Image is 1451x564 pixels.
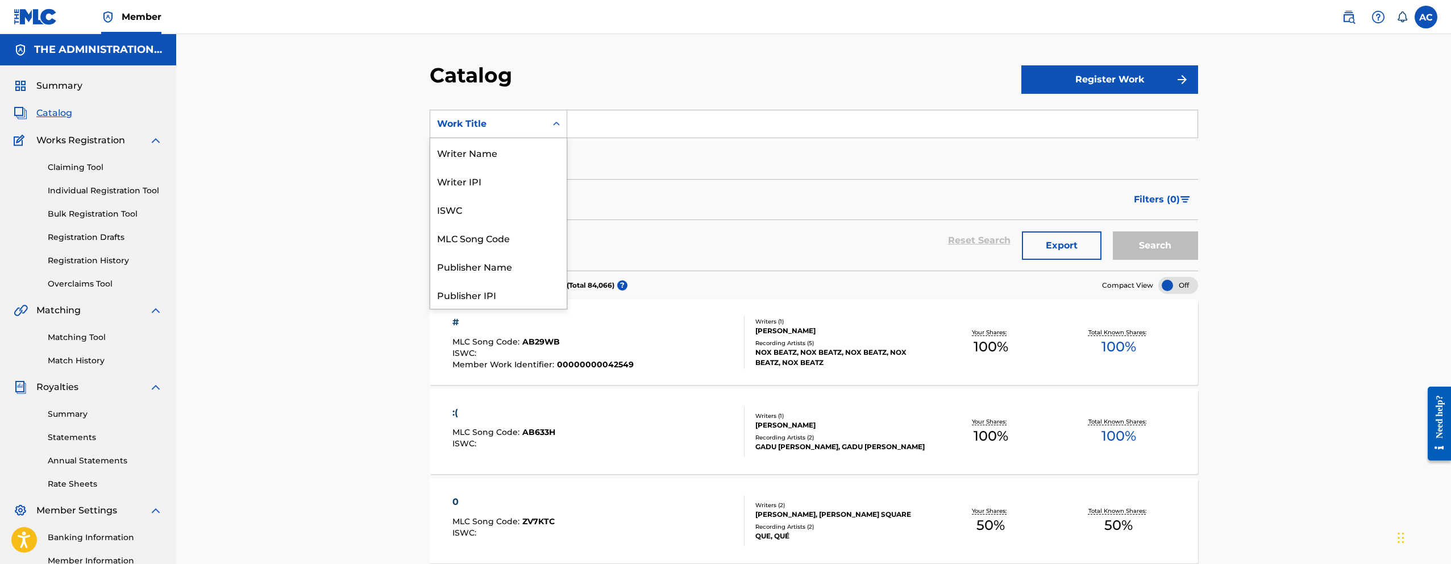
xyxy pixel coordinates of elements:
[755,433,927,442] div: Recording Artists ( 2 )
[14,380,27,394] img: Royalties
[48,455,163,467] a: Annual Statements
[14,304,28,317] img: Matching
[755,509,927,520] div: [PERSON_NAME], [PERSON_NAME] SQUARE
[1342,10,1356,24] img: search
[48,255,163,267] a: Registration History
[755,531,927,541] div: QUE, QUÉ
[430,110,1198,271] form: Search Form
[1101,426,1136,446] span: 100 %
[1088,507,1149,515] p: Total Known Shares:
[452,316,634,329] div: #
[48,408,163,420] a: Summary
[522,427,555,437] span: AB633H
[974,337,1008,357] span: 100 %
[1175,73,1189,86] img: f7272a7cc735f4ea7f67.svg
[755,522,927,531] div: Recording Artists ( 2 )
[972,417,1009,426] p: Your Shares:
[1022,231,1101,260] button: Export
[36,79,82,93] span: Summary
[1101,337,1136,357] span: 100 %
[1367,6,1390,28] div: Help
[430,223,567,252] div: MLC Song Code
[522,516,555,526] span: ZV7KTC
[1394,509,1451,564] iframe: Chat Widget
[430,389,1198,474] a: :(MLC Song Code:AB633HISWC:Writers (1)[PERSON_NAME]Recording Artists (2)GADU [PERSON_NAME], GADU ...
[452,438,479,449] span: ISWC :
[1419,378,1451,469] iframe: Resource Center
[149,304,163,317] img: expand
[452,337,522,347] span: MLC Song Code :
[14,106,72,120] a: CatalogCatalog
[522,337,560,347] span: AB29WB
[101,10,115,24] img: Top Rightsholder
[1337,6,1360,28] a: Public Search
[149,504,163,517] img: expand
[617,280,627,291] span: ?
[48,532,163,544] a: Banking Information
[14,504,27,517] img: Member Settings
[437,117,539,131] div: Work Title
[149,134,163,147] img: expand
[14,79,82,93] a: SummarySummary
[48,278,163,290] a: Overclaims Tool
[14,43,27,57] img: Accounts
[14,79,27,93] img: Summary
[122,10,161,23] span: Member
[755,339,927,347] div: Recording Artists ( 5 )
[48,478,163,490] a: Rate Sheets
[34,43,163,56] h5: THE ADMINISTRATION MP INC
[1396,11,1408,23] div: Notifications
[755,326,927,336] div: [PERSON_NAME]
[48,231,163,243] a: Registration Drafts
[1021,65,1198,94] button: Register Work
[430,478,1198,563] a: 0MLC Song Code:ZV7KTCISWC:Writers (2)[PERSON_NAME], [PERSON_NAME] SQUARERecording Artists (2)QUE,...
[452,406,555,420] div: :(
[36,134,125,147] span: Works Registration
[755,442,927,452] div: GADU [PERSON_NAME], GADU [PERSON_NAME]
[48,161,163,173] a: Claiming Tool
[755,347,927,368] div: NOX BEATZ, NOX BEATZ, NOX BEATZ, NOX BEATZ, NOX BEATZ
[1134,193,1180,206] span: Filters ( 0 )
[557,359,634,370] span: 00000000042549
[48,208,163,220] a: Bulk Registration Tool
[972,328,1009,337] p: Your Shares:
[48,355,163,367] a: Match History
[972,507,1009,515] p: Your Shares:
[452,348,479,358] span: ISWC :
[755,501,927,509] div: Writers ( 2 )
[1088,417,1149,426] p: Total Known Shares:
[430,252,567,280] div: Publisher Name
[14,134,28,147] img: Works Registration
[430,138,567,167] div: Writer Name
[452,359,557,370] span: Member Work Identifier :
[755,412,927,420] div: Writers ( 1 )
[14,9,57,25] img: MLC Logo
[48,185,163,197] a: Individual Registration Tool
[14,106,27,120] img: Catalog
[452,516,522,526] span: MLC Song Code :
[149,380,163,394] img: expand
[452,427,522,437] span: MLC Song Code :
[430,300,1198,385] a: #MLC Song Code:AB29WBISWC:Member Work Identifier:00000000042549Writers (1)[PERSON_NAME]Recording ...
[1371,10,1385,24] img: help
[755,317,927,326] div: Writers ( 1 )
[1180,196,1190,203] img: filter
[976,515,1005,536] span: 50 %
[430,195,567,223] div: ISWC
[48,432,163,443] a: Statements
[1088,328,1149,337] p: Total Known Shares:
[36,504,117,517] span: Member Settings
[48,331,163,343] a: Matching Tool
[1104,515,1133,536] span: 50 %
[36,304,81,317] span: Matching
[452,528,479,538] span: ISWC :
[1415,6,1437,28] div: User Menu
[1127,185,1198,214] button: Filters (0)
[974,426,1008,446] span: 100 %
[452,495,555,509] div: 0
[430,63,518,88] h2: Catalog
[1398,521,1404,555] div: Drag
